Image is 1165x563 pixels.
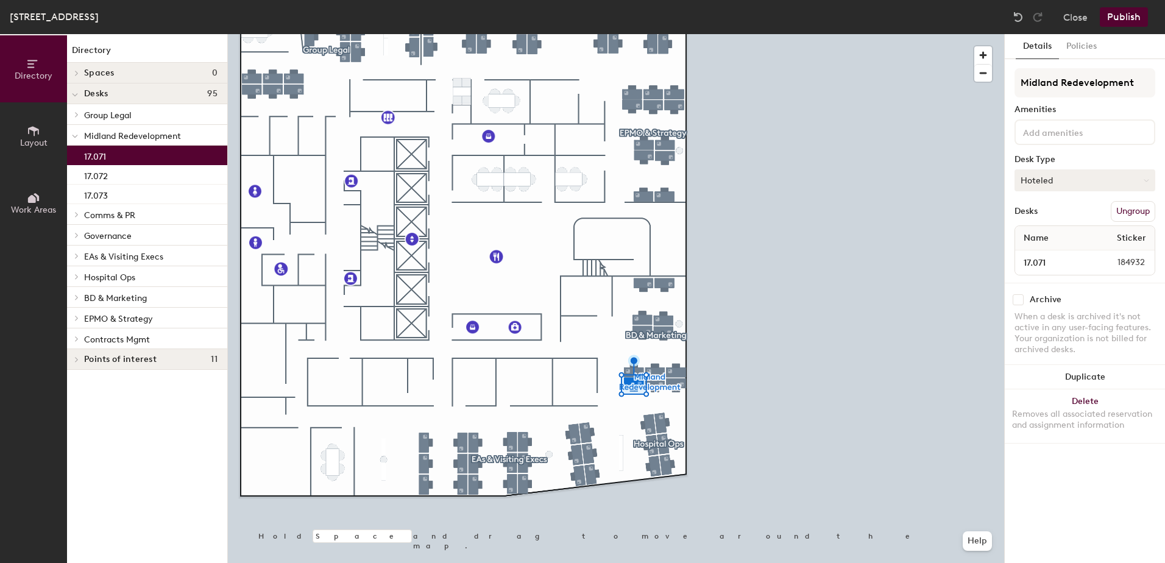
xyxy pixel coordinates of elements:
p: 17.072 [84,168,108,182]
span: Comms & PR [84,210,135,221]
div: Archive [1030,295,1061,305]
button: Details [1016,34,1059,59]
button: Publish [1100,7,1148,27]
button: Help [963,531,992,551]
span: Sticker [1111,227,1152,249]
div: Desks [1015,207,1038,216]
span: EAs & Visiting Execs [84,252,163,262]
span: 11 [211,355,218,364]
span: Group Legal [84,110,132,121]
span: Directory [15,71,52,81]
p: 17.073 [84,187,108,201]
span: Work Areas [11,205,56,215]
button: Hoteled [1015,169,1155,191]
button: DeleteRemoves all associated reservation and assignment information [1005,389,1165,443]
span: Governance [84,231,132,241]
div: [STREET_ADDRESS] [10,9,99,24]
button: Policies [1059,34,1104,59]
h1: Directory [67,44,227,63]
span: Points of interest [84,355,157,364]
div: Removes all associated reservation and assignment information [1012,409,1158,431]
div: Amenities [1015,105,1155,115]
img: Undo [1012,11,1024,23]
span: Name [1018,227,1055,249]
img: Redo [1032,11,1044,23]
span: Spaces [84,68,115,78]
div: Desk Type [1015,155,1155,165]
button: Duplicate [1005,365,1165,389]
span: Layout [20,138,48,148]
span: Desks [84,89,108,99]
button: Close [1063,7,1088,27]
span: Midland Redevelopment [84,131,181,141]
span: BD & Marketing [84,293,147,303]
input: Add amenities [1021,124,1130,139]
div: When a desk is archived it's not active in any user-facing features. Your organization is not bil... [1015,311,1155,355]
input: Unnamed desk [1018,254,1088,271]
span: 184932 [1088,256,1152,269]
span: 0 [212,68,218,78]
span: Hospital Ops [84,272,135,283]
p: 17.071 [84,148,106,162]
span: 95 [207,89,218,99]
span: Contracts Mgmt [84,335,150,345]
button: Ungroup [1111,201,1155,222]
span: EPMO & Strategy [84,314,153,324]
